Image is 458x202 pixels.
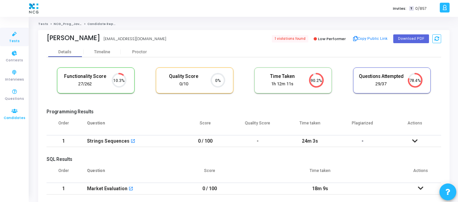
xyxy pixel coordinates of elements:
td: 0 / 100 [179,183,240,195]
button: Copy Public Link [351,34,390,44]
span: Candidates [4,115,25,121]
a: NCG_Prog_JavaFS_2025_Test [54,22,107,26]
th: Question [80,116,179,135]
th: Score [179,116,232,135]
div: Strings Sequences [87,136,130,147]
th: Score [179,164,240,183]
div: Timeline [94,50,110,55]
td: 1 [47,183,80,195]
span: Interviews [5,77,24,83]
h5: Questions Attempted [359,74,404,79]
div: 29/37 [359,81,404,87]
th: Actions [400,164,441,183]
div: Details [58,50,71,55]
div: Market Evaluation [87,183,127,194]
th: Actions [389,116,441,135]
span: Questions [5,96,24,102]
h5: Time Taken [260,74,305,79]
td: 24m 3s [284,135,337,147]
h5: Programming Results [47,109,441,115]
img: logo [27,2,40,15]
div: [EMAIL_ADDRESS][DOMAIN_NAME] [104,36,166,42]
td: 18m 9s [240,183,400,195]
h5: Functionality Score [62,74,108,79]
th: Time taken [284,116,337,135]
td: 0 / 100 [179,135,232,147]
th: Plagiarized [336,116,389,135]
a: Tests [38,22,48,26]
div: [PERSON_NAME] [47,34,100,42]
h5: SQL Results [47,156,441,162]
th: Order [47,164,80,183]
th: Order [47,116,80,135]
nav: breadcrumb [38,22,450,26]
mat-icon: open_in_new [128,187,133,192]
span: Candidate Report [87,22,118,26]
label: Invites: [393,6,406,11]
th: Quality Score [231,116,284,135]
span: 0/857 [415,6,427,11]
span: 1 violations found [272,35,308,42]
th: Question [80,164,179,183]
span: - [362,138,364,144]
div: 27/262 [62,81,108,87]
div: 1h 12m 11s [260,81,305,87]
th: Time taken [240,164,400,183]
td: 1 [47,135,80,147]
span: Tests [9,38,20,44]
span: Contests [6,58,23,63]
span: Low Performer [318,36,346,41]
td: - [231,135,284,147]
div: Proctor [121,50,158,55]
h5: Quality Score [161,74,206,79]
button: Download PDF [393,34,429,43]
div: 0/10 [161,81,206,87]
span: T [409,6,413,11]
mat-icon: open_in_new [131,139,135,144]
